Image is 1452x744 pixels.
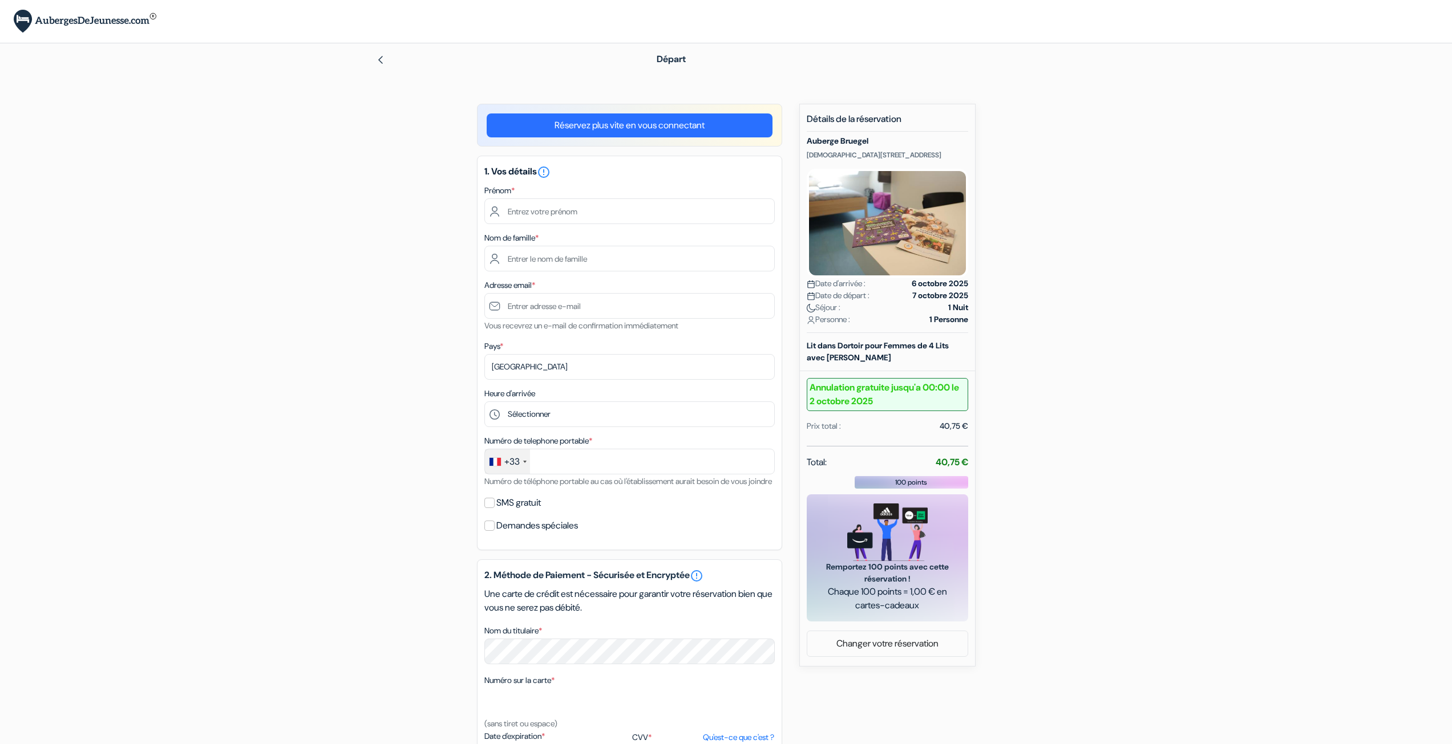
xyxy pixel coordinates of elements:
[807,316,815,324] img: user_icon.svg
[807,151,968,160] p: [DEMOGRAPHIC_DATA][STREET_ADDRESS]
[484,674,555,686] label: Numéro sur la carte
[929,314,968,326] strong: 1 Personne
[484,435,592,447] label: Numéro de telephone portable
[690,569,703,583] a: error_outline
[632,731,774,743] label: CVV
[807,302,840,314] span: Séjour :
[820,585,954,612] span: Chaque 100 points = 1,00 € en cartes-cadeaux
[807,314,850,326] span: Personne :
[936,456,968,468] strong: 40,75 €
[703,731,774,743] a: Qu'est-ce que c'est ?
[807,633,968,654] a: Changer votre réservation
[484,293,775,319] input: Entrer adresse e-mail
[940,420,968,432] div: 40,75 €
[485,449,530,474] div: France: +33
[807,113,968,132] h5: Détails de la réservation
[484,625,542,637] label: Nom du titulaire
[537,165,551,177] a: error_outline
[484,476,772,486] small: Numéro de téléphone portable au cas où l'établissement aurait besoin de vous joindre
[912,290,968,302] strong: 7 octobre 2025
[484,279,535,291] label: Adresse email
[807,456,827,469] span: Total:
[484,320,678,331] small: Vous recevrez un e-mail de confirmation immédiatement
[484,730,626,742] label: Date d'expiration
[807,280,815,288] img: calendar.svg
[484,232,539,244] label: Nom de famille
[537,165,551,179] i: error_outline
[657,53,686,65] span: Départ
[484,569,775,583] h5: 2. Méthode de Paiement - Sécurisée et Encryptée
[807,420,841,432] div: Prix total :
[807,290,869,302] span: Date de départ :
[484,185,515,197] label: Prénom
[484,165,775,179] h5: 1. Vos détails
[484,718,557,729] small: (sans tiret ou espace)
[807,292,815,300] img: calendar.svg
[496,495,541,511] label: SMS gratuit
[847,503,928,561] img: gift_card_hero_new.png
[484,246,775,271] input: Entrer le nom de famille
[496,518,578,534] label: Demandes spéciales
[484,388,535,400] label: Heure d'arrivée
[484,340,503,352] label: Pays
[376,55,385,64] img: left_arrow.svg
[948,302,968,314] strong: 1 Nuit
[484,198,775,224] input: Entrez votre prénom
[484,587,775,615] p: Une carte de crédit est nécessaire pour garantir votre réservation bien que vous ne serez pas déb...
[487,113,772,137] a: Réservez plus vite en vous connectant
[895,477,927,487] span: 100 points
[820,561,954,585] span: Remportez 100 points avec cette réservation !
[912,278,968,290] strong: 6 octobre 2025
[807,278,865,290] span: Date d'arrivée :
[807,136,968,146] h5: Auberge Bruegel
[807,378,968,411] b: Annulation gratuite jusqu'a 00:00 le 2 octobre 2025
[14,10,156,33] img: AubergesDeJeunesse.com
[807,340,949,363] b: Lit dans Dortoir pour Femmes de 4 Lits avec [PERSON_NAME]
[504,455,520,469] div: +33
[807,304,815,312] img: moon.svg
